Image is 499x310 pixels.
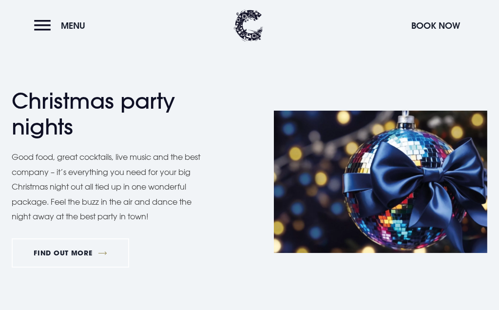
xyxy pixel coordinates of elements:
img: Hotel Christmas in Northern Ireland [274,111,487,253]
a: FIND OUT MORE [12,238,129,268]
button: Menu [34,15,90,36]
img: Clandeboye Lodge [234,10,263,41]
h2: Christmas party nights [12,88,202,140]
p: Good food, great cocktails, live music and the best company – it’s everything you need for your b... [12,150,211,224]
span: Menu [61,20,85,31]
button: Book Now [406,15,465,36]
